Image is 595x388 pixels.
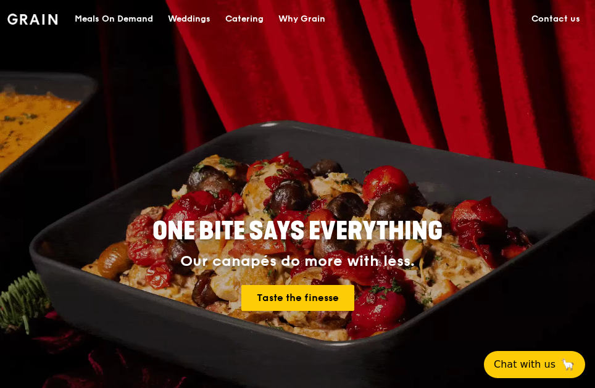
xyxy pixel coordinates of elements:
[225,1,264,38] div: Catering
[494,357,555,372] span: Chat with us
[278,1,325,38] div: Why Grain
[75,1,153,38] div: Meals On Demand
[524,1,588,38] a: Contact us
[160,1,218,38] a: Weddings
[484,351,585,378] button: Chat with us🦙
[152,217,443,246] span: ONE BITE SAYS EVERYTHING
[218,1,271,38] a: Catering
[271,1,333,38] a: Why Grain
[560,357,575,372] span: 🦙
[241,285,354,311] a: Taste the finesse
[99,253,496,270] div: Our canapés do more with less.
[7,14,57,25] img: Grain
[168,1,210,38] div: Weddings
